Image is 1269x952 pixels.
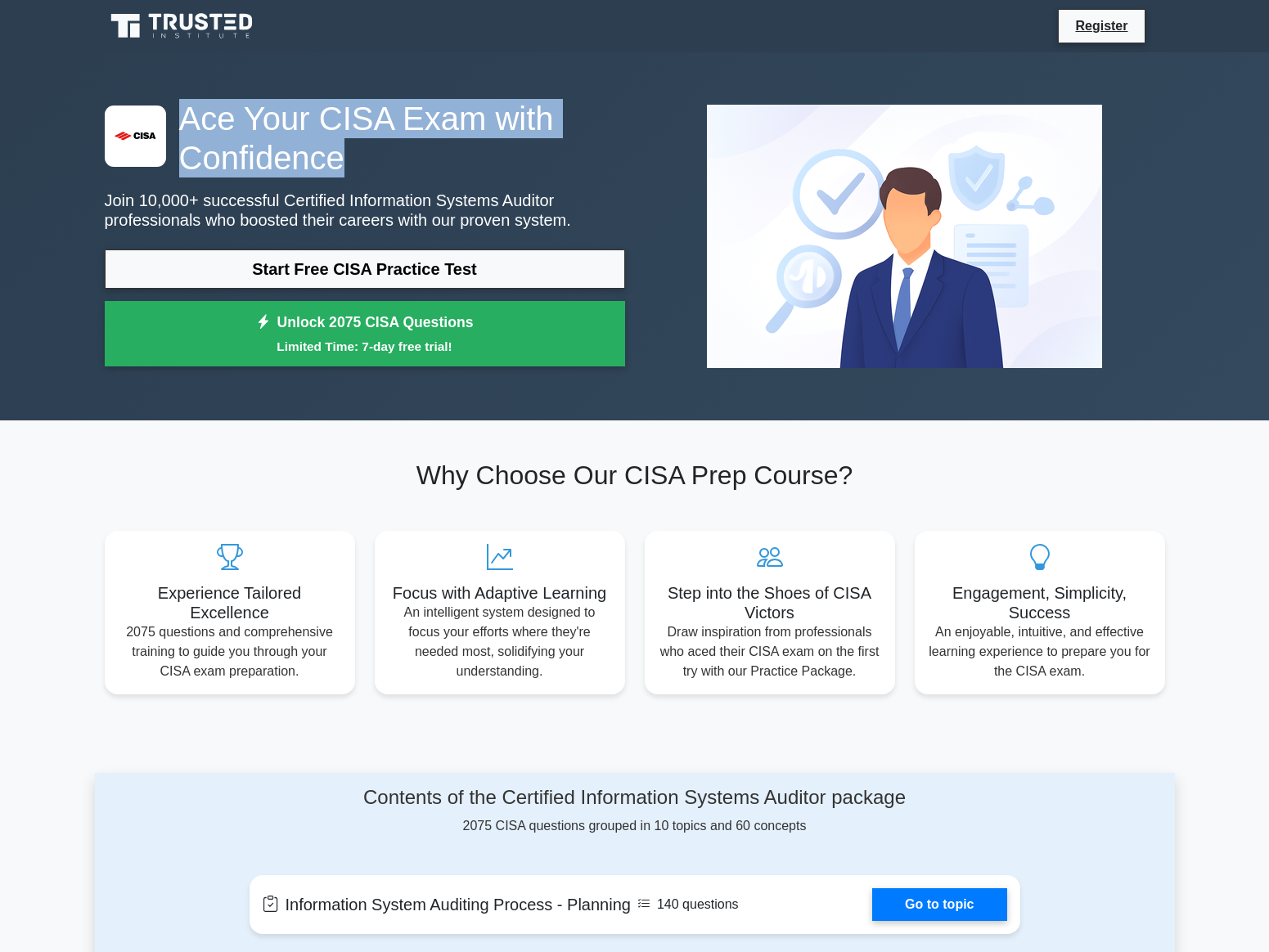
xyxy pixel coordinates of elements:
[250,786,1020,810] h4: Contents of the Certified Information Systems Auditor package
[658,583,882,622] h5: Step into the Shoes of CISA Victors
[105,99,625,177] h1: Ace Your CISA Exam with Confidence
[928,622,1152,681] p: An enjoyable, intuitive, and effective learning experience to prepare you for the CISA exam.
[125,337,605,356] small: Limited Time: 7-day free trial!
[105,460,1165,491] h2: Why Choose Our CISA Prep Course?
[388,583,612,603] h5: Focus with Adaptive Learning
[928,583,1152,622] h5: Engagement, Simplicity, Success
[658,622,882,681] p: Draw inspiration from professionals who aced their CISA exam on the first try with our Practice P...
[1065,16,1137,36] a: Register
[250,786,1020,836] div: 2075 CISA questions grouped in 10 topics and 60 concepts
[872,888,1006,921] a: Go to topic
[694,92,1115,381] img: Certified Information Systems Auditor Preview
[105,301,625,366] a: Unlock 2075 CISA QuestionsLimited Time: 7-day free trial!
[105,249,625,289] a: Start Free CISA Practice Test
[118,583,342,622] h5: Experience Tailored Excellence
[105,191,625,230] p: Join 10,000+ successful Certified Information Systems Auditor professionals who boosted their car...
[388,603,612,681] p: An intelligent system designed to focus your efforts where they're needed most, solidifying your ...
[118,622,342,681] p: 2075 questions and comprehensive training to guide you through your CISA exam preparation.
